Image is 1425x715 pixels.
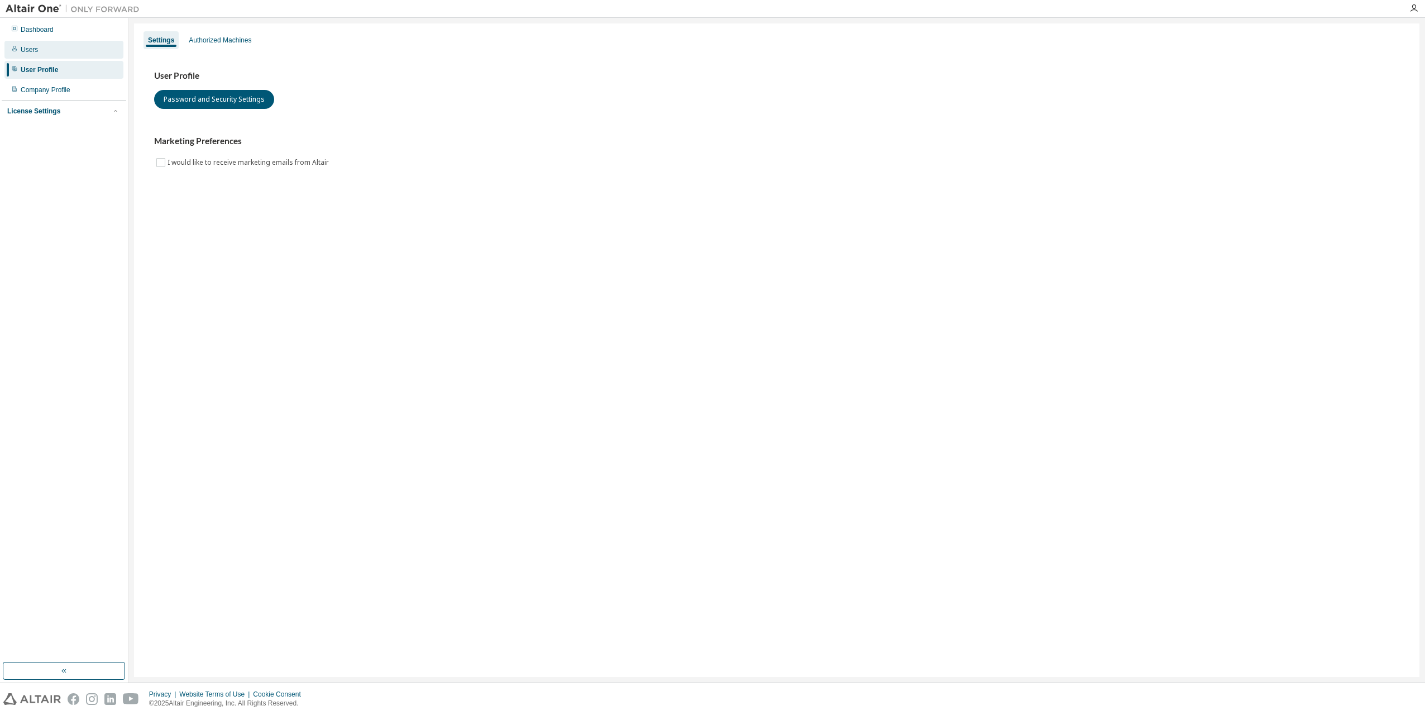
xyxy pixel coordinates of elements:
[86,693,98,705] img: instagram.svg
[189,36,251,45] div: Authorized Machines
[179,690,253,699] div: Website Terms of Use
[3,693,61,705] img: altair_logo.svg
[253,690,307,699] div: Cookie Consent
[148,36,174,45] div: Settings
[154,136,1399,147] h3: Marketing Preferences
[104,693,116,705] img: linkedin.svg
[68,693,79,705] img: facebook.svg
[6,3,145,15] img: Altair One
[168,156,331,169] label: I would like to receive marketing emails from Altair
[123,693,139,705] img: youtube.svg
[21,45,38,54] div: Users
[154,70,1399,82] h3: User Profile
[149,699,308,708] p: © 2025 Altair Engineering, Inc. All Rights Reserved.
[154,90,274,109] button: Password and Security Settings
[149,690,179,699] div: Privacy
[21,25,54,34] div: Dashboard
[21,65,58,74] div: User Profile
[7,107,60,116] div: License Settings
[21,85,70,94] div: Company Profile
